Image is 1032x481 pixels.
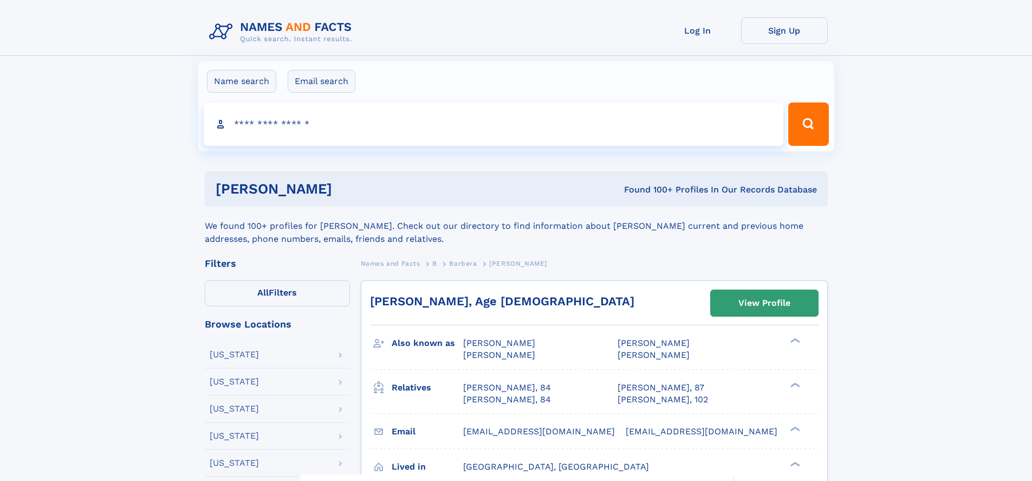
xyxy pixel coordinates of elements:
[741,17,828,44] a: Sign Up
[392,458,463,476] h3: Lived in
[788,381,801,388] div: ❯
[449,256,477,270] a: Barbera
[210,377,259,386] div: [US_STATE]
[788,425,801,432] div: ❯
[463,382,551,394] a: [PERSON_NAME], 84
[205,207,828,246] div: We found 100+ profiles for [PERSON_NAME]. Check out our directory to find information about [PERS...
[210,432,259,440] div: [US_STATE]
[788,460,801,467] div: ❯
[392,379,463,397] h3: Relatives
[432,260,437,267] span: B
[392,334,463,352] h3: Also known as
[392,422,463,441] h3: Email
[618,350,690,360] span: [PERSON_NAME]
[210,459,259,467] div: [US_STATE]
[370,294,634,308] a: [PERSON_NAME], Age [DEMOGRAPHIC_DATA]
[738,291,790,316] div: View Profile
[618,382,704,394] a: [PERSON_NAME], 87
[463,461,649,472] span: [GEOGRAPHIC_DATA], [GEOGRAPHIC_DATA]
[626,426,777,437] span: [EMAIL_ADDRESS][DOMAIN_NAME]
[463,338,535,348] span: [PERSON_NAME]
[478,184,817,196] div: Found 100+ Profiles In Our Records Database
[361,256,420,270] a: Names and Facts
[788,102,828,146] button: Search Button
[288,70,355,93] label: Email search
[432,256,437,270] a: B
[449,260,477,267] span: Barbera
[205,319,350,329] div: Browse Locations
[654,17,741,44] a: Log In
[711,290,818,316] a: View Profile
[216,182,478,196] h1: [PERSON_NAME]
[205,17,361,47] img: Logo Names and Facts
[257,287,269,298] span: All
[788,337,801,344] div: ❯
[205,280,350,306] label: Filters
[463,394,551,406] a: [PERSON_NAME], 84
[205,259,350,268] div: Filters
[210,405,259,413] div: [US_STATE]
[210,350,259,359] div: [US_STATE]
[204,102,784,146] input: search input
[489,260,547,267] span: [PERSON_NAME]
[618,338,690,348] span: [PERSON_NAME]
[207,70,276,93] label: Name search
[463,350,535,360] span: [PERSON_NAME]
[618,394,708,406] a: [PERSON_NAME], 102
[463,426,615,437] span: [EMAIL_ADDRESS][DOMAIN_NAME]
